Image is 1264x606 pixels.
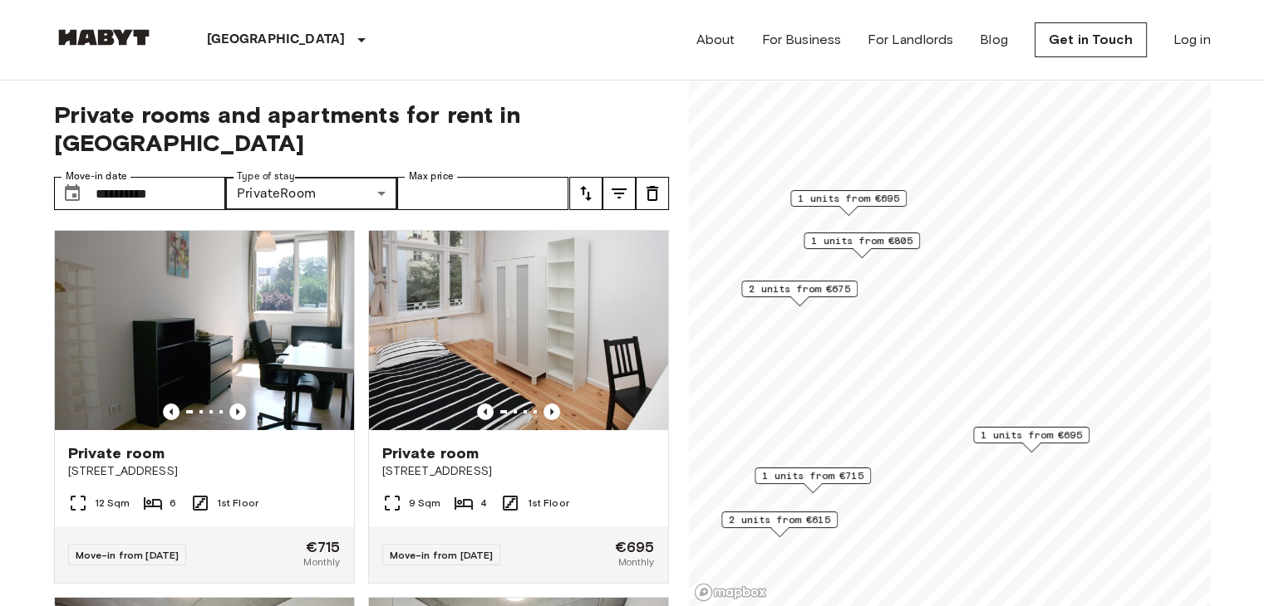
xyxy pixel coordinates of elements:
div: Map marker [741,281,858,306]
p: [GEOGRAPHIC_DATA] [207,30,346,50]
a: Get in Touch [1035,22,1147,57]
span: 6 [170,496,176,511]
button: Previous image [543,403,560,420]
img: Habyt [54,29,154,46]
div: Map marker [721,511,838,537]
span: 2 units from €615 [729,512,830,527]
span: Move-in from [DATE] [76,549,180,561]
span: Private rooms and apartments for rent in [GEOGRAPHIC_DATA] [54,100,669,157]
label: Move-in date [66,169,127,183]
a: For Business [761,30,841,50]
span: Move-in from [DATE] [390,549,494,561]
span: 1st Floor [217,496,258,511]
img: Marketing picture of unit DE-01-041-02M [55,231,354,430]
span: 1 units from €695 [798,191,899,206]
span: 1 units from €695 [981,428,1082,442]
a: Log in [1173,30,1211,50]
span: 1 units from €805 [811,233,912,248]
span: 4 [480,496,487,511]
a: Marketing picture of unit DE-01-232-03MPrevious imagePrevious imagePrivate room[STREET_ADDRESS]9 ... [368,230,669,584]
span: €695 [615,540,655,555]
span: €715 [306,540,341,555]
button: Choose date, selected date is 1 Oct 2025 [56,177,89,210]
label: Max price [409,169,454,183]
button: tune [602,177,636,210]
button: tune [569,177,602,210]
button: tune [636,177,669,210]
a: Marketing picture of unit DE-01-041-02MPrevious imagePrevious imagePrivate room[STREET_ADDRESS]12... [54,230,355,584]
span: Private room [68,443,165,463]
span: Monthly [303,555,340,569]
span: Monthly [617,555,654,569]
a: For Landlords [868,30,953,50]
span: 2 units from €675 [749,281,850,296]
span: [STREET_ADDRESS] [68,463,341,480]
div: PrivateRoom [225,177,397,210]
button: Previous image [163,403,180,420]
div: Map marker [755,467,871,493]
span: 1st Floor [527,496,568,511]
span: Private room [382,443,480,463]
div: Map marker [804,232,920,258]
div: Map marker [973,427,1089,452]
button: Previous image [477,403,494,420]
a: Mapbox logo [694,583,767,602]
span: 9 Sqm [409,496,441,511]
a: About [696,30,735,50]
span: 1 units from €715 [762,468,863,483]
img: Marketing picture of unit DE-01-232-03M [369,231,668,430]
span: [STREET_ADDRESS] [382,463,655,480]
div: Map marker [790,190,907,216]
a: Blog [980,30,1008,50]
label: Type of stay [237,169,295,183]
button: Previous image [229,403,246,420]
span: 12 Sqm [95,496,130,511]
